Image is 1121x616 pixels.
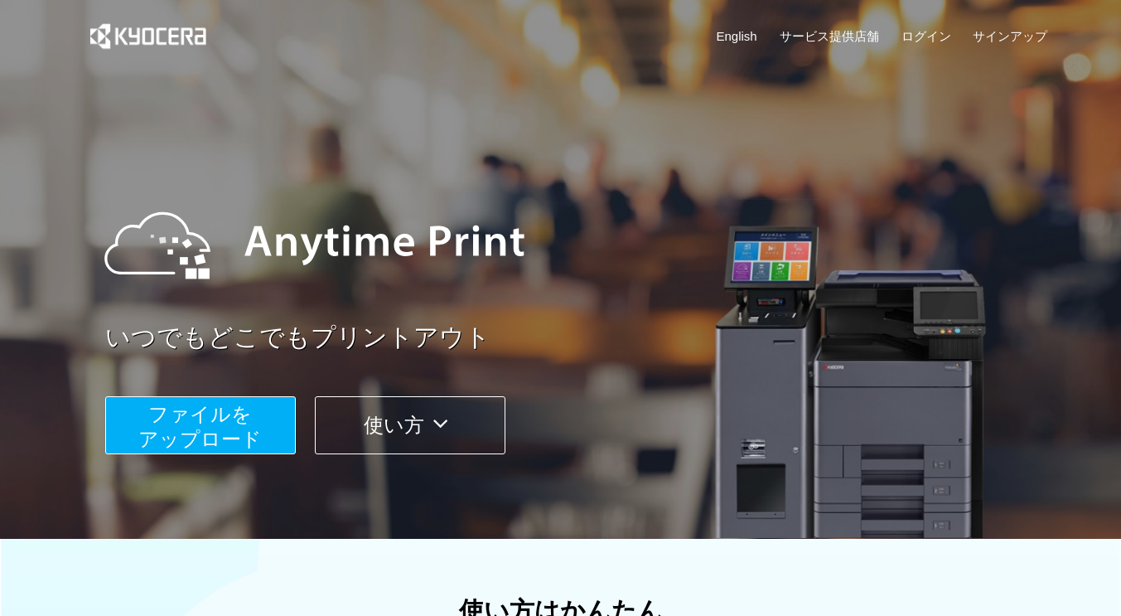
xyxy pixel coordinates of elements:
[973,27,1047,45] a: サインアップ
[717,27,757,45] a: English
[105,396,296,454] button: ファイルを​​アップロード
[105,320,1058,356] a: いつでもどこでもプリントアウト
[780,27,879,45] a: サービス提供店舗
[315,396,505,454] button: 使い方
[138,403,262,450] span: ファイルを ​​アップロード
[901,27,951,45] a: ログイン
